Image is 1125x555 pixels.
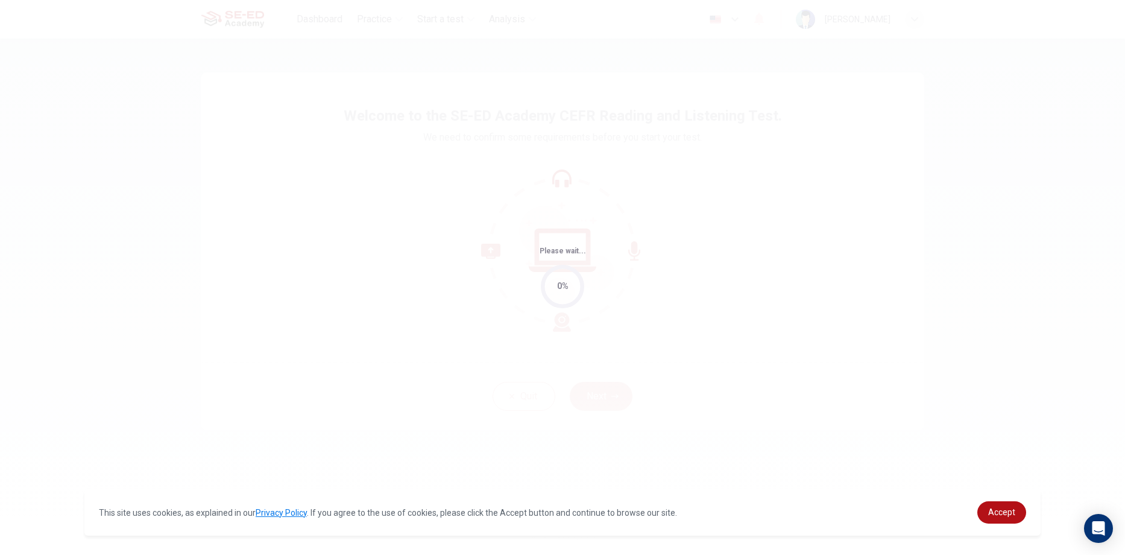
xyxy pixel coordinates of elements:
div: cookieconsent [84,489,1041,536]
a: dismiss cookie message [977,501,1026,524]
a: Privacy Policy [256,508,307,518]
span: Please wait... [540,247,586,255]
span: Accept [988,507,1015,517]
span: This site uses cookies, as explained in our . If you agree to the use of cookies, please click th... [99,508,677,518]
div: 0% [557,279,569,293]
div: Open Intercom Messenger [1084,514,1113,543]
